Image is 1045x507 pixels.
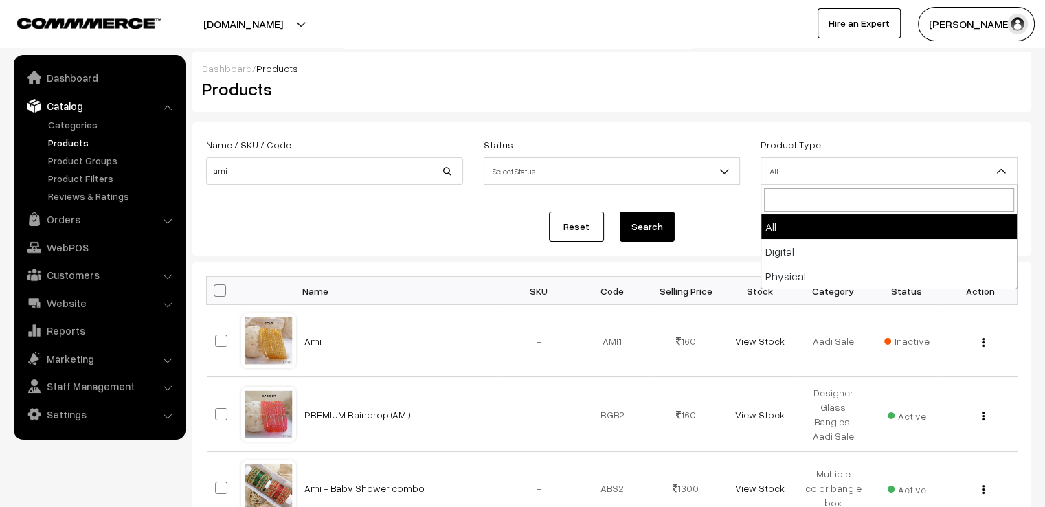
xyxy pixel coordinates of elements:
th: Status [870,277,943,305]
li: Physical [761,264,1017,289]
span: All [761,159,1017,183]
div: / [202,61,1022,76]
a: Customers [17,262,181,287]
a: Product Groups [45,153,181,168]
td: Aadi Sale [796,305,870,377]
img: Menu [982,338,985,347]
input: Name / SKU / Code [206,157,463,185]
label: Name / SKU / Code [206,137,291,152]
img: Menu [982,485,985,494]
th: Name [296,277,502,305]
img: user [1007,14,1028,34]
span: Products [256,63,298,74]
span: Select Status [484,159,740,183]
a: Website [17,291,181,315]
th: Code [576,277,649,305]
a: Hire an Expert [818,8,901,38]
button: [PERSON_NAME] [918,7,1035,41]
label: Product Type [761,137,821,152]
a: Ami - Baby Shower combo [304,482,425,494]
img: COMMMERCE [17,18,161,28]
a: View Stock [734,335,784,347]
a: Settings [17,402,181,427]
td: RGB2 [576,377,649,452]
a: Reports [17,318,181,343]
a: Marketing [17,346,181,371]
a: View Stock [734,482,784,494]
button: [DOMAIN_NAME] [155,7,331,41]
a: Reviews & Ratings [45,189,181,203]
a: Orders [17,207,181,232]
th: SKU [502,277,576,305]
th: Stock [723,277,796,305]
a: Dashboard [202,63,252,74]
th: Category [796,277,870,305]
h2: Products [202,78,462,100]
a: Ami [304,335,322,347]
span: Active [888,479,926,497]
a: View Stock [734,409,784,420]
a: Staff Management [17,374,181,398]
a: Dashboard [17,65,181,90]
li: All [761,214,1017,239]
span: All [761,157,1018,185]
a: Reset [549,212,604,242]
a: Catalog [17,93,181,118]
img: Menu [982,412,985,420]
span: Inactive [884,334,930,348]
a: Products [45,135,181,150]
td: - [502,377,576,452]
th: Selling Price [649,277,723,305]
th: Action [943,277,1017,305]
span: Active [888,405,926,423]
td: 160 [649,377,723,452]
a: COMMMERCE [17,14,137,30]
a: Product Filters [45,171,181,185]
li: Digital [761,239,1017,264]
td: - [502,305,576,377]
span: Select Status [484,157,741,185]
td: AMI1 [576,305,649,377]
button: Search [620,212,675,242]
a: PREMIUM Raindrop (AMI) [304,409,411,420]
a: WebPOS [17,235,181,260]
td: Designer Glass Bangles, Aadi Sale [796,377,870,452]
a: Categories [45,117,181,132]
td: 160 [649,305,723,377]
label: Status [484,137,513,152]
